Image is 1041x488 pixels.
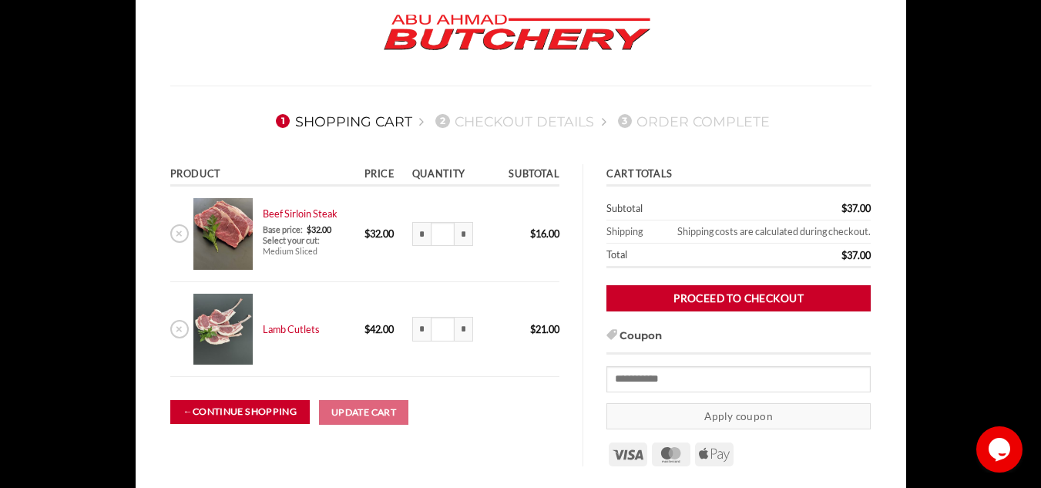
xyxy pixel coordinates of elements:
iframe: chat widget [976,426,1026,473]
a: Lamb Cutlets [263,323,320,335]
img: Abu Ahmad Butchery [371,4,663,62]
span: $ [841,202,847,214]
bdi: 16.00 [530,227,559,240]
dt: Base price: [263,224,303,235]
button: Apply coupon [606,403,871,430]
input: Reduce quantity of Beef Sirloin Steak [412,222,431,247]
bdi: 37.00 [841,202,871,214]
bdi: 42.00 [364,323,394,335]
span: 1 [276,114,290,128]
img: Cart [193,198,253,270]
img: Cart [193,294,253,365]
nav: Checkout steps [170,101,871,141]
th: Product [170,164,360,187]
bdi: 32.00 [364,227,394,240]
th: Subtotal [606,197,751,220]
button: Update cart [319,400,408,425]
th: Price [359,164,407,187]
span: $ [364,323,370,335]
th: Subtotal [492,164,559,187]
a: Remove Beef Sirloin Steak from cart [170,224,189,243]
span: $ [530,227,536,240]
input: Increase quantity of Beef Sirloin Steak [455,222,473,247]
a: 1Shopping Cart [271,113,412,130]
bdi: 21.00 [530,323,559,335]
input: Product quantity [431,222,455,247]
span: $ [530,323,536,335]
span: $ [841,249,847,261]
span: 32.00 [307,224,331,234]
a: Remove Lamb Cutlets from cart [170,320,189,338]
th: Total [606,244,751,268]
dt: Select your cut: [263,235,320,246]
span: 2 [435,114,449,128]
input: Product quantity [431,317,455,342]
a: Proceed to checkout [606,285,871,312]
a: 2Checkout details [431,113,594,130]
a: Continue shopping [170,400,310,424]
input: Increase quantity of Lamb Cutlets [455,317,473,342]
th: Quantity [407,164,492,187]
div: Payment icons [606,440,736,466]
input: Reduce quantity of Lamb Cutlets [412,317,431,342]
td: Shipping costs are calculated during checkout. [652,220,871,244]
div: Medium Sliced [263,235,351,257]
span: ← [183,404,193,419]
a: Beef Sirloin Steak [263,207,337,220]
th: Shipping [606,220,652,244]
span: $ [364,227,370,240]
h3: Coupon [606,328,871,355]
bdi: 37.00 [841,249,871,261]
th: Cart totals [606,164,871,187]
span: $ [307,224,311,234]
